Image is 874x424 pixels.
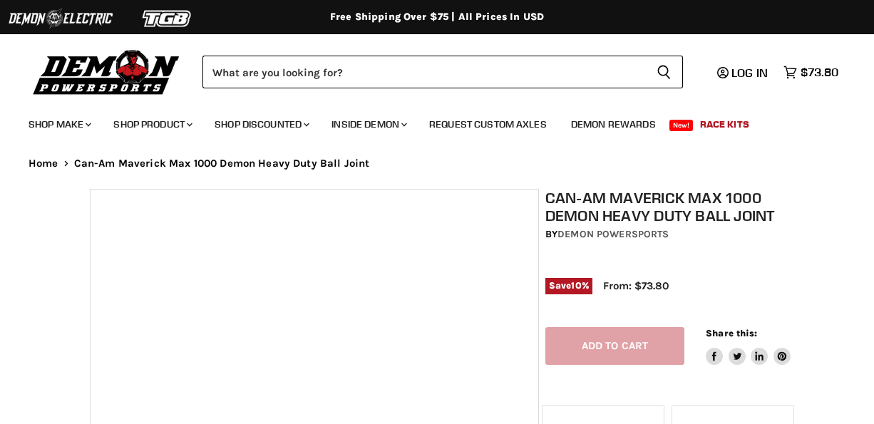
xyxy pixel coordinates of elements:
span: Can-Am Maverick Max 1000 Demon Heavy Duty Ball Joint [74,157,370,170]
a: $73.80 [776,62,845,83]
a: Demon Rewards [560,110,667,139]
a: Request Custom Axles [418,110,557,139]
img: TGB Logo 2 [114,5,221,32]
img: Demon Electric Logo 2 [7,5,114,32]
ul: Main menu [18,104,835,139]
a: Home [29,157,58,170]
span: From: $73.80 [603,279,669,292]
span: Log in [731,66,768,80]
h1: Can-Am Maverick Max 1000 Demon Heavy Duty Ball Joint [545,189,791,224]
span: Save % [545,278,592,294]
img: Demon Powersports [29,46,185,97]
input: Search [202,56,645,88]
a: Race Kits [689,110,760,139]
a: Shop Discounted [204,110,318,139]
a: Log in [711,66,776,79]
a: Shop Make [18,110,100,139]
span: Share this: [706,328,757,338]
span: $73.80 [801,66,838,79]
aside: Share this: [706,327,791,365]
button: Search [645,56,683,88]
span: New! [669,120,694,131]
a: Shop Product [103,110,201,139]
a: Inside Demon [321,110,416,139]
span: 10 [571,280,581,291]
div: by [545,227,791,242]
form: Product [202,56,683,88]
a: Demon Powersports [557,228,669,240]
